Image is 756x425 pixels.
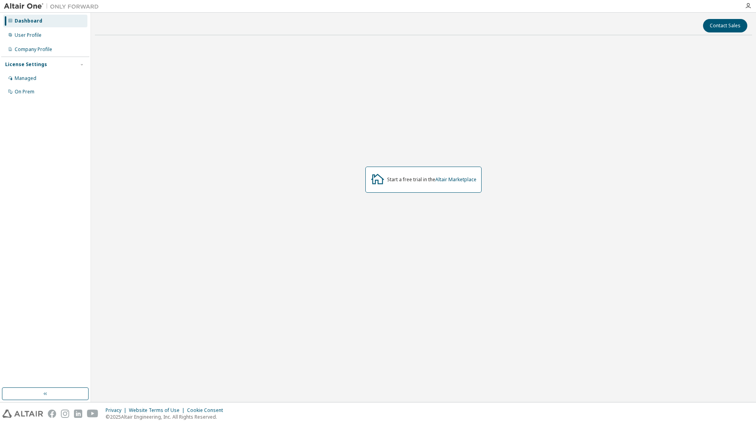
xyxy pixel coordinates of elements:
img: linkedin.svg [74,410,82,418]
button: Contact Sales [703,19,747,32]
img: altair_logo.svg [2,410,43,418]
img: youtube.svg [87,410,98,418]
div: License Settings [5,61,47,68]
img: instagram.svg [61,410,69,418]
div: Company Profile [15,46,52,53]
img: Altair One [4,2,103,10]
a: Altair Marketplace [435,176,476,183]
img: facebook.svg [48,410,56,418]
div: Privacy [106,407,129,414]
div: Dashboard [15,18,42,24]
div: Cookie Consent [187,407,228,414]
div: Managed [15,75,36,82]
div: On Prem [15,89,34,95]
div: Website Terms of Use [129,407,187,414]
div: User Profile [15,32,42,38]
div: Start a free trial in the [387,176,476,183]
p: © 2025 Altair Engineering, Inc. All Rights Reserved. [106,414,228,420]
